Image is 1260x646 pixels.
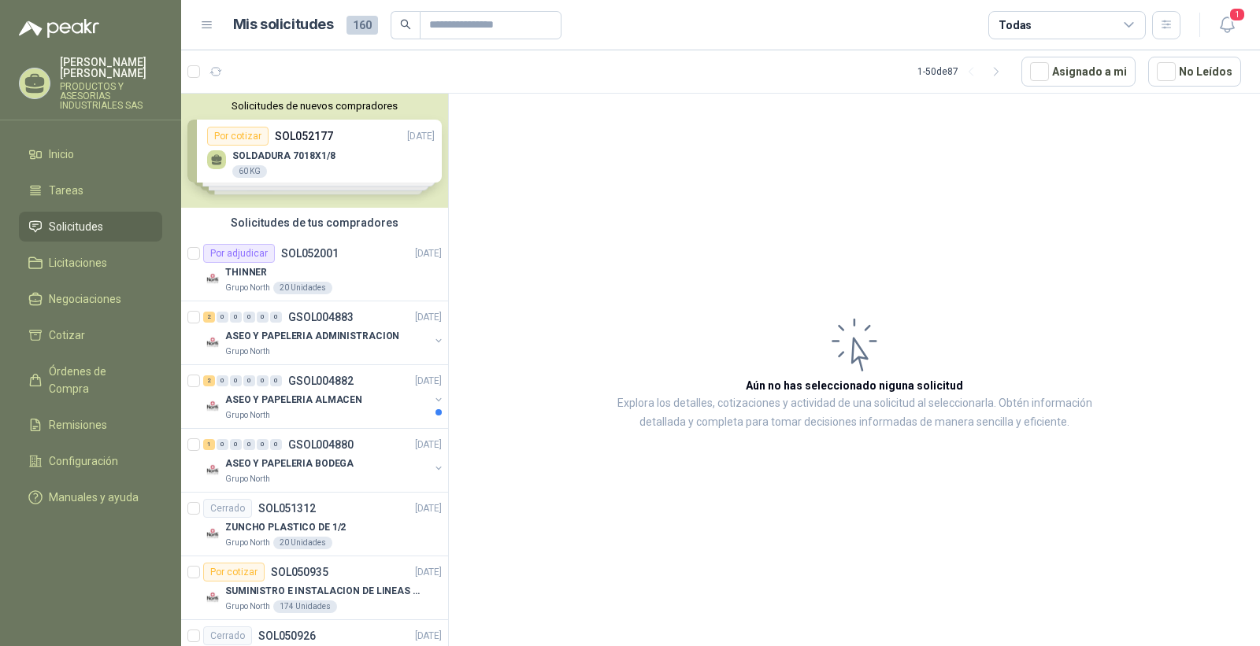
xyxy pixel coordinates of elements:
[181,238,448,301] a: Por adjudicarSOL052001[DATE] Company LogoTHINNERGrupo North20 Unidades
[415,565,442,580] p: [DATE]
[746,377,963,394] h3: Aún no has seleccionado niguna solicitud
[203,499,252,518] div: Cerrado
[217,375,228,386] div: 0
[999,17,1032,34] div: Todas
[19,482,162,512] a: Manuales y ayuda
[19,410,162,440] a: Remisiones
[258,503,316,514] p: SOL051312
[203,626,252,645] div: Cerrado
[203,563,265,581] div: Por cotizar
[1021,57,1136,87] button: Asignado a mi
[917,59,1009,84] div: 1 - 50 de 87
[270,312,282,323] div: 0
[1213,11,1241,39] button: 1
[49,416,107,434] span: Remisiones
[288,375,354,386] p: GSOL004882
[257,439,269,450] div: 0
[281,248,339,259] p: SOL052001
[49,254,107,271] span: Licitaciones
[60,82,162,110] p: PRODUCTOS Y ASESORIAS INDUSTRIALES SAS
[225,265,267,280] p: THINNER
[415,310,442,325] p: [DATE]
[49,182,83,199] span: Tareas
[19,356,162,404] a: Órdenes de Compra
[203,371,445,422] a: 2 0 0 0 0 0 GSOL004882[DATE] Company LogoASEO Y PAPELERIA ALMACENGrupo North
[19,175,162,205] a: Tareas
[273,600,337,613] div: 174 Unidades
[257,375,269,386] div: 0
[217,439,228,450] div: 0
[181,493,448,556] a: CerradoSOL051312[DATE] Company LogoZUNCHO PLASTICO DE 1/2Grupo North20 Unidades
[230,439,242,450] div: 0
[288,439,354,450] p: GSOL004880
[258,630,316,641] p: SOL050926
[1228,7,1246,22] span: 1
[19,446,162,476] a: Configuración
[415,246,442,261] p: [DATE]
[203,244,275,263] div: Por adjudicar
[181,556,448,620] a: Por cotizarSOL050935[DATE] Company LogoSUMINISTRO E INSTALACION DE LINEAS DE VIDAGrupo North174 U...
[225,584,421,599] p: SUMINISTRO E INSTALACION DE LINEAS DE VIDA
[19,212,162,242] a: Solicitudes
[225,456,354,471] p: ASEO Y PAPELERIA BODEGA
[19,19,99,38] img: Logo peakr
[225,600,270,613] p: Grupo North
[19,320,162,350] a: Cotizar
[49,290,121,308] span: Negociaciones
[187,100,442,112] button: Solicitudes de nuevos compradores
[606,394,1102,432] p: Explora los detalles, cotizaciones y actividad de una solicitud al seleccionarla. Obtén informaci...
[203,308,445,358] a: 2 0 0 0 0 0 GSOL004883[DATE] Company LogoASEO Y PAPELERIA ADMINISTRACIONGrupo North
[19,139,162,169] a: Inicio
[243,375,255,386] div: 0
[181,94,448,208] div: Solicitudes de nuevos compradoresPor cotizarSOL052177[DATE] SOLDADURA 7018X1/860 KGPor cotizarSOL...
[217,312,228,323] div: 0
[225,345,270,358] p: Grupo North
[49,218,103,235] span: Solicitudes
[49,327,85,344] span: Cotizar
[203,435,445,485] a: 1 0 0 0 0 0 GSOL004880[DATE] Company LogoASEO Y PAPELERIA BODEGAGrupo North
[415,629,442,644] p: [DATE]
[19,248,162,278] a: Licitaciones
[19,284,162,314] a: Negociaciones
[346,16,378,35] span: 160
[273,537,332,549] div: 20 Unidades
[400,19,411,30] span: search
[243,439,255,450] div: 0
[203,375,215,386] div: 2
[225,393,362,408] p: ASEO Y PAPELERIA ALMACEN
[181,208,448,238] div: Solicitudes de tus compradores
[230,312,242,323] div: 0
[243,312,255,323] div: 0
[273,282,332,294] div: 20 Unidades
[203,588,222,607] img: Company Logo
[49,452,118,470] span: Configuración
[270,439,282,450] div: 0
[225,520,346,535] p: ZUNCHO PLASTICO DE 1/2
[49,363,147,397] span: Órdenes de Compra
[49,489,139,506] span: Manuales y ayuda
[203,460,222,479] img: Company Logo
[415,437,442,452] p: [DATE]
[60,57,162,79] p: [PERSON_NAME] [PERSON_NAME]
[203,333,222,352] img: Company Logo
[225,537,270,549] p: Grupo North
[203,397,222,415] img: Company Logo
[230,375,242,386] div: 0
[415,501,442,516] p: [DATE]
[257,312,269,323] div: 0
[203,269,222,288] img: Company Logo
[203,312,215,323] div: 2
[1148,57,1241,87] button: No Leídos
[233,13,334,36] h1: Mis solicitudes
[270,375,282,386] div: 0
[203,524,222,543] img: Company Logo
[225,409,270,422] p: Grupo North
[49,146,74,163] span: Inicio
[203,439,215,450] div: 1
[288,312,354,323] p: GSOL004883
[271,567,328,578] p: SOL050935
[415,374,442,389] p: [DATE]
[225,473,270,485] p: Grupo North
[225,329,399,344] p: ASEO Y PAPELERIA ADMINISTRACION
[225,282,270,294] p: Grupo North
